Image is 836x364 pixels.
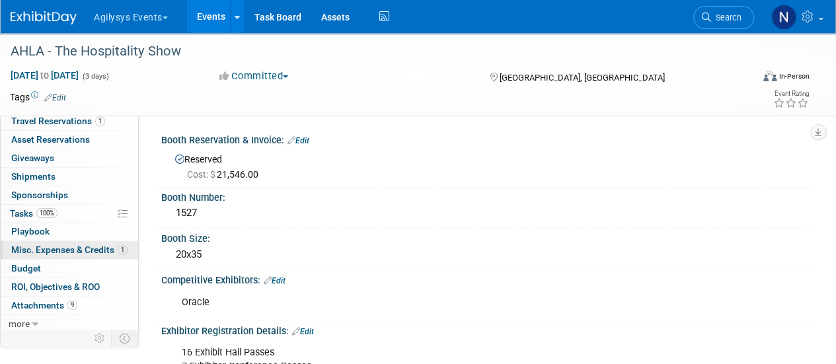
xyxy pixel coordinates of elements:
[81,72,109,81] span: (3 days)
[1,149,138,167] a: Giveaways
[771,5,796,30] img: Natalie Morin
[1,205,138,223] a: Tasks100%
[1,278,138,296] a: ROI, Objectives & ROO
[1,260,138,277] a: Budget
[10,91,66,104] td: Tags
[118,245,128,255] span: 1
[11,134,90,145] span: Asset Reservations
[1,131,138,149] a: Asset Reservations
[264,276,285,285] a: Edit
[11,11,77,24] img: ExhibitDay
[161,321,810,338] div: Exhibitor Registration Details:
[161,188,810,204] div: Booth Number:
[11,281,100,292] span: ROI, Objectives & ROO
[499,73,664,83] span: [GEOGRAPHIC_DATA], [GEOGRAPHIC_DATA]
[1,241,138,259] a: Misc. Expenses & Credits1
[171,244,800,265] div: 20x35
[1,223,138,240] a: Playbook
[1,315,138,333] a: more
[6,40,741,63] div: AHLA - The Hospitality Show
[292,327,314,336] a: Edit
[161,270,810,287] div: Competitive Exhibitors:
[215,69,293,83] button: Committed
[171,203,800,223] div: 1527
[11,116,105,126] span: Travel Reservations
[287,136,309,145] a: Edit
[711,13,741,22] span: Search
[187,169,264,180] span: 21,546.00
[171,149,800,181] div: Reserved
[36,208,57,218] span: 100%
[172,289,681,316] div: Oracle
[1,168,138,186] a: Shipments
[1,112,138,130] a: Travel Reservations1
[9,318,30,329] span: more
[11,153,54,163] span: Giveaways
[11,244,128,255] span: Misc. Expenses & Credits
[112,330,139,347] td: Toggle Event Tabs
[95,116,105,126] span: 1
[38,70,51,81] span: to
[11,190,68,200] span: Sponsorships
[161,130,810,147] div: Booth Reservation & Invoice:
[779,71,810,81] div: In-Person
[693,6,754,29] a: Search
[89,330,112,347] td: Personalize Event Tab Strip
[11,300,77,310] span: Attachments
[187,169,217,180] span: Cost: $
[11,263,41,273] span: Budget
[763,71,777,81] img: Format-Inperson.png
[161,229,810,245] div: Booth Size:
[1,297,138,314] a: Attachments9
[10,69,79,81] span: [DATE] [DATE]
[773,91,809,97] div: Event Rating
[1,186,138,204] a: Sponsorships
[10,208,57,219] span: Tasks
[11,171,56,182] span: Shipments
[693,69,810,89] div: Event Format
[67,300,77,310] span: 9
[44,93,66,102] a: Edit
[11,226,50,237] span: Playbook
